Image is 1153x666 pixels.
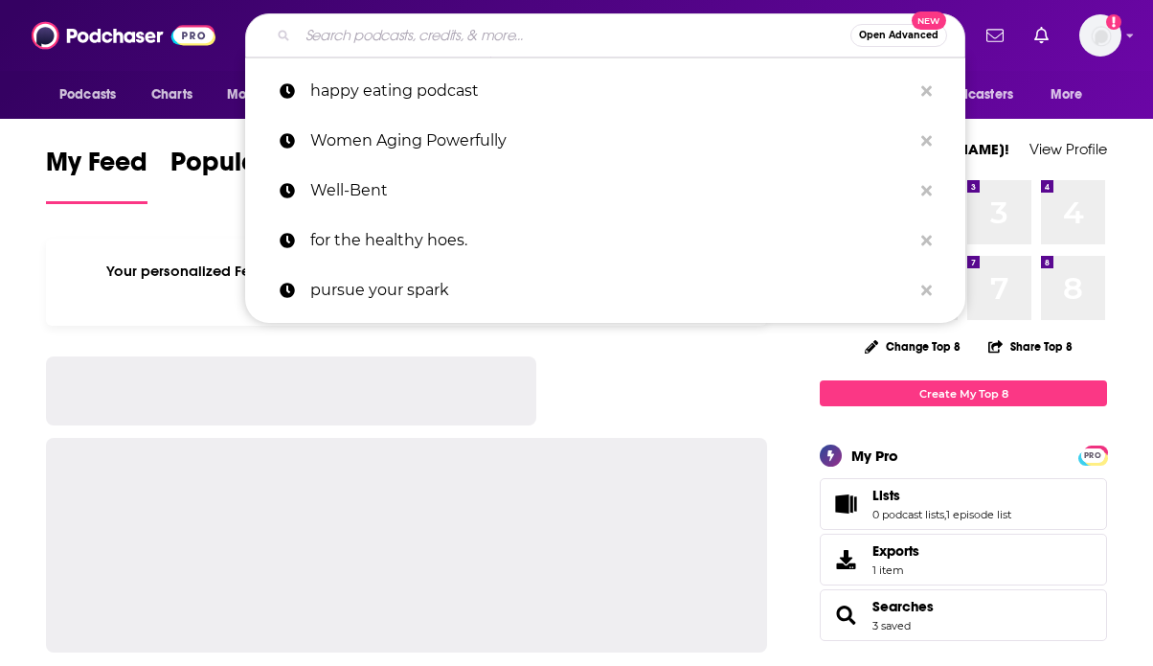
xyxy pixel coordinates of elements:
[46,146,147,190] span: My Feed
[214,77,320,113] button: open menu
[1081,448,1104,462] a: PRO
[151,81,192,108] span: Charts
[1079,14,1121,57] button: Show profile menu
[820,478,1107,530] span: Lists
[245,216,965,265] a: for the healthy hoes.
[32,17,215,54] img: Podchaser - Follow, Share and Rate Podcasts
[1051,81,1083,108] span: More
[820,589,1107,641] span: Searches
[46,77,141,113] button: open menu
[850,24,947,47] button: Open AdvancedNew
[909,77,1041,113] button: open menu
[1029,140,1107,158] a: View Profile
[1106,14,1121,30] svg: Add a profile image
[298,20,850,51] input: Search podcasts, credits, & more...
[1027,19,1056,52] a: Show notifications dropdown
[46,239,767,326] div: Your personalized Feed is curated based on the Podcasts, Creators, Users, and Lists that you Follow.
[912,11,946,30] span: New
[872,598,934,615] a: Searches
[170,146,333,204] a: Popular Feed
[820,380,1107,406] a: Create My Top 8
[851,447,898,465] div: My Pro
[310,166,912,216] p: Well-Bent
[872,487,1011,504] a: Lists
[853,334,972,358] button: Change Top 8
[59,81,116,108] span: Podcasts
[227,81,295,108] span: Monitoring
[245,265,965,315] a: pursue your spark
[46,146,147,204] a: My Feed
[310,265,912,315] p: pursue your spark
[872,542,919,560] span: Exports
[1079,14,1121,57] span: Logged in as Ashley_Beenen
[170,146,333,190] span: Popular Feed
[872,508,944,521] a: 0 podcast lists
[1037,77,1107,113] button: open menu
[245,13,965,57] div: Search podcasts, credits, & more...
[872,563,919,577] span: 1 item
[310,216,912,265] p: for the healthy hoes.
[872,619,911,632] a: 3 saved
[245,66,965,116] a: happy eating podcast
[859,31,938,40] span: Open Advanced
[944,508,946,521] span: ,
[921,81,1013,108] span: For Podcasters
[826,546,865,573] span: Exports
[820,534,1107,586] a: Exports
[245,166,965,216] a: Well-Bent
[139,77,204,113] a: Charts
[310,116,912,166] p: Women Aging Powerfully
[826,491,865,517] a: Lists
[979,19,1011,52] a: Show notifications dropdown
[1081,448,1104,463] span: PRO
[987,328,1074,365] button: Share Top 8
[310,66,912,116] p: happy eating podcast
[1079,14,1121,57] img: User Profile
[872,487,900,504] span: Lists
[245,116,965,166] a: Women Aging Powerfully
[826,602,865,629] a: Searches
[946,508,1011,521] a: 1 episode list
